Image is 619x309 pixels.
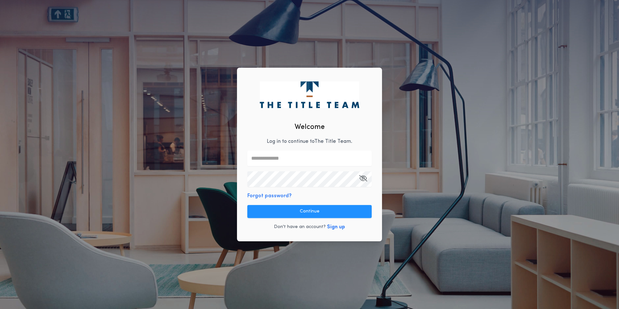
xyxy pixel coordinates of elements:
[247,205,372,218] button: Continue
[260,81,359,108] img: logo
[327,223,345,231] button: Sign up
[295,122,325,132] h2: Welcome
[267,138,352,145] p: Log in to continue to The Title Team .
[247,192,292,200] button: Forgot password?
[274,224,326,230] p: Don't have an account?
